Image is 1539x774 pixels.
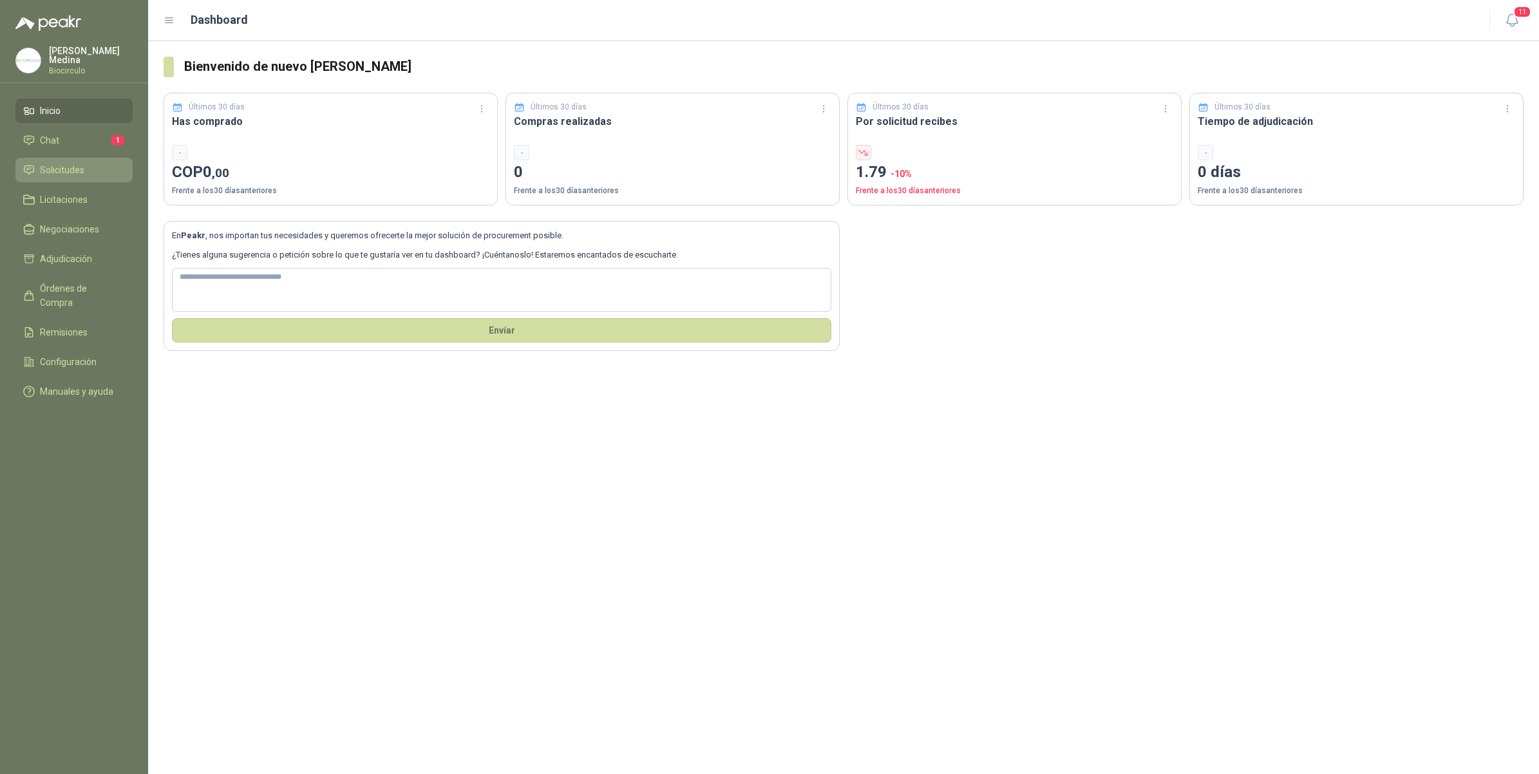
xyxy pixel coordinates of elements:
[40,281,120,310] span: Órdenes de Compra
[172,145,187,160] div: -
[15,379,133,404] a: Manuales y ayuda
[1198,185,1515,197] p: Frente a los 30 días anteriores
[1500,9,1524,32] button: 11
[15,217,133,241] a: Negociaciones
[15,15,81,31] img: Logo peakr
[172,229,831,242] p: En , nos importan tus necesidades y queremos ofrecerte la mejor solución de procurement posible.
[189,101,245,113] p: Últimos 30 días
[16,48,41,73] img: Company Logo
[184,57,1524,77] h3: Bienvenido de nuevo [PERSON_NAME]
[856,113,1173,129] h3: Por solicitud recibes
[873,101,929,113] p: Últimos 30 días
[15,276,133,315] a: Órdenes de Compra
[15,128,133,153] a: Chat1
[1198,113,1515,129] h3: Tiempo de adjudicación
[172,113,489,129] h3: Has comprado
[514,113,831,129] h3: Compras realizadas
[172,160,489,185] p: COP
[856,185,1173,197] p: Frente a los 30 días anteriores
[15,350,133,374] a: Configuración
[40,193,88,207] span: Licitaciones
[15,158,133,182] a: Solicitudes
[40,384,113,399] span: Manuales y ayuda
[172,318,831,343] button: Envíar
[1214,101,1270,113] p: Últimos 30 días
[172,185,489,197] p: Frente a los 30 días anteriores
[191,11,248,29] h1: Dashboard
[40,163,84,177] span: Solicitudes
[212,165,229,180] span: ,00
[40,355,97,369] span: Configuración
[15,99,133,123] a: Inicio
[1198,145,1213,160] div: -
[49,46,133,64] p: [PERSON_NAME] Medina
[15,247,133,271] a: Adjudicación
[514,145,529,160] div: -
[1198,160,1515,185] p: 0 días
[531,101,587,113] p: Últimos 30 días
[514,185,831,197] p: Frente a los 30 días anteriores
[15,187,133,212] a: Licitaciones
[203,163,229,181] span: 0
[181,231,205,240] b: Peakr
[111,135,125,146] span: 1
[49,67,133,75] p: Biocirculo
[172,249,831,261] p: ¿Tienes alguna sugerencia o petición sobre lo que te gustaría ver en tu dashboard? ¡Cuéntanoslo! ...
[15,320,133,345] a: Remisiones
[514,160,831,185] p: 0
[891,169,912,179] span: -10 %
[1513,6,1531,18] span: 11
[40,325,88,339] span: Remisiones
[40,104,61,118] span: Inicio
[40,252,92,266] span: Adjudicación
[856,160,1173,185] p: 1.79
[40,222,99,236] span: Negociaciones
[40,133,59,147] span: Chat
